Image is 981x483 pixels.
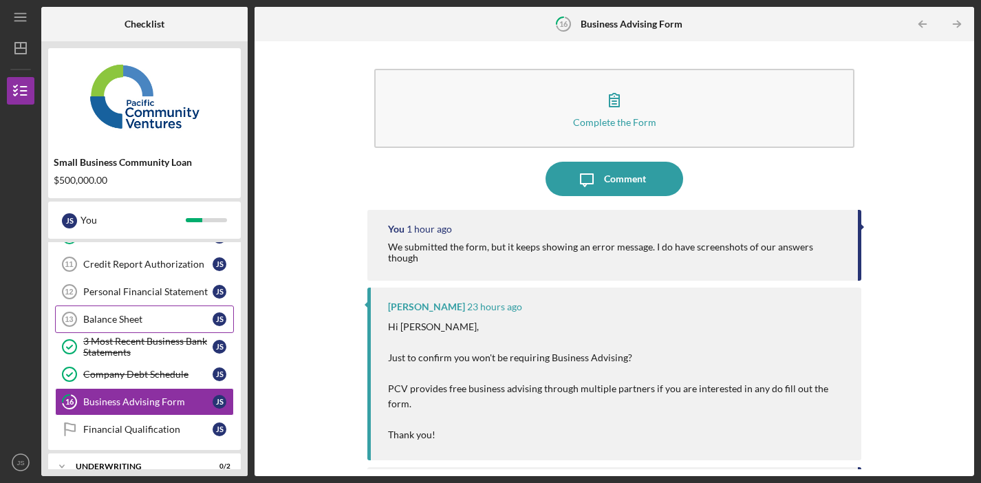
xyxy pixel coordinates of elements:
[206,462,230,471] div: 0 / 2
[581,19,682,30] b: Business Advising Form
[388,224,405,235] div: You
[213,257,226,271] div: J S
[65,398,74,407] tspan: 16
[83,259,213,270] div: Credit Report Authorization
[83,424,213,435] div: Financial Qualification
[55,416,234,443] a: Financial QualificationJS
[55,361,234,388] a: Company Debt ScheduleJS
[213,340,226,354] div: J S
[55,388,234,416] a: 16Business Advising FormJS
[76,462,196,471] div: Underwriting
[62,213,77,228] div: J S
[374,69,854,148] button: Complete the Form
[54,157,235,168] div: Small Business Community Loan
[80,208,186,232] div: You
[546,162,683,196] button: Comment
[213,395,226,409] div: J S
[55,305,234,333] a: 13Balance SheetJS
[48,55,241,138] img: Product logo
[55,278,234,305] a: 12Personal Financial StatementJS
[55,333,234,361] a: 3 Most Recent Business Bank StatementsJS
[54,175,235,186] div: $500,000.00
[559,19,568,28] tspan: 16
[17,459,24,466] text: JS
[604,162,646,196] div: Comment
[573,117,656,127] div: Complete the Form
[55,250,234,278] a: 11Credit Report AuthorizationJS
[213,312,226,326] div: J S
[388,301,465,312] div: [PERSON_NAME]
[65,260,73,268] tspan: 11
[125,19,164,30] b: Checklist
[83,369,213,380] div: Company Debt Schedule
[213,367,226,381] div: J S
[213,285,226,299] div: J S
[83,336,213,358] div: 3 Most Recent Business Bank Statements
[407,224,452,235] time: 2025-10-15 19:43
[213,422,226,436] div: J S
[83,286,213,297] div: Personal Financial Statement
[467,301,522,312] time: 2025-10-14 22:04
[83,314,213,325] div: Balance Sheet
[388,319,848,442] p: Hi [PERSON_NAME], Just to confirm you won't be requiring Business Advising? PCV provides free bus...
[65,315,73,323] tspan: 13
[83,396,213,407] div: Business Advising Form
[388,241,844,264] div: We submitted the form, but it keeps showing an error message. I do have screenshots of our answer...
[65,288,73,296] tspan: 12
[7,449,34,476] button: JS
